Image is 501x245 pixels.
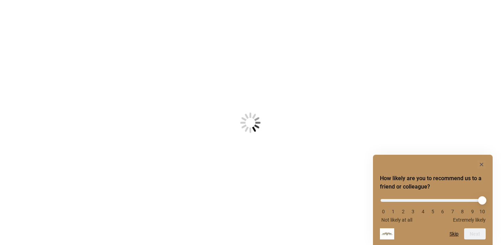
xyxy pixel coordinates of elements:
li: 10 [479,209,486,214]
li: 4 [420,209,427,214]
li: 7 [449,209,456,214]
div: How likely are you to recommend us to a friend or colleague? Select an option from 0 to 10, with ... [380,194,486,223]
h2: How likely are you to recommend us to a friend or colleague? Select an option from 0 to 10, with ... [380,174,486,191]
li: 1 [390,209,397,214]
li: 9 [469,209,476,214]
img: Loading [206,78,295,167]
li: 8 [459,209,466,214]
li: 5 [429,209,436,214]
li: 6 [439,209,446,214]
li: 3 [409,209,416,214]
span: Not likely at all [381,217,412,223]
li: 2 [400,209,407,214]
button: Skip [450,231,459,237]
button: Next question [464,228,486,239]
li: 0 [380,209,387,214]
div: How likely are you to recommend us to a friend or colleague? Select an option from 0 to 10, with ... [380,160,486,239]
button: Hide survey [477,160,486,169]
span: Extremely likely [453,217,486,223]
